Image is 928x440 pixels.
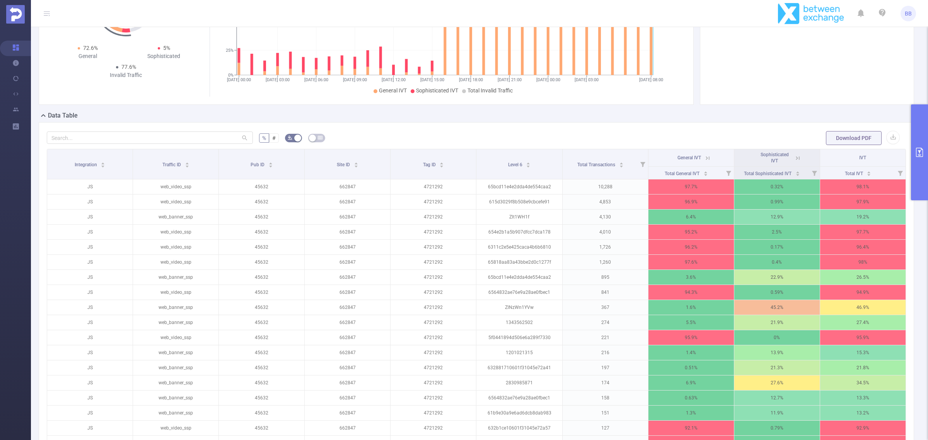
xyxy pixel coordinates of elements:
p: web_banner_ssp [133,345,218,360]
div: Sort [354,161,358,166]
p: 841 [563,285,648,300]
p: JS [47,375,133,390]
p: 4721292 [391,375,476,390]
span: Integration [75,162,98,167]
p: web_video_ssp [133,255,218,269]
p: 1.3% [648,406,734,420]
i: icon: caret-up [268,161,273,164]
p: 158 [563,391,648,405]
p: 127 [563,421,648,435]
span: # [272,135,276,141]
p: 45632 [219,421,304,435]
span: 72.6% [83,45,98,51]
i: icon: caret-up [354,161,358,164]
i: icon: caret-up [796,170,800,172]
span: Site ID [337,162,351,167]
div: Sort [619,161,624,166]
p: web_banner_ssp [133,270,218,285]
p: 96.9% [648,194,734,209]
p: 97.6% [648,255,734,269]
i: Filter menu [809,167,820,179]
tspan: 0% [228,73,234,78]
p: 1.4% [648,345,734,360]
tspan: [DATE] 21:00 [498,77,522,82]
i: icon: caret-up [101,161,105,164]
tspan: [DATE] 03:00 [266,77,290,82]
p: 274 [563,315,648,330]
i: icon: caret-down [440,164,444,167]
p: web_banner_ssp [133,210,218,224]
p: 45632 [219,375,304,390]
div: Sort [526,161,531,166]
p: 0% [734,330,820,345]
p: 662847 [305,421,390,435]
span: Level 6 [508,162,524,167]
p: 6564832ae76e9a28ae0fbec1 [476,391,562,405]
i: icon: caret-down [619,164,623,167]
img: Protected Media [6,5,25,24]
i: icon: table [318,135,322,140]
tspan: 25% [226,48,234,53]
p: Zlt1WH1f [476,210,562,224]
span: Sophisticated IVT [761,152,789,164]
div: Sophisticated [126,52,202,60]
p: 662847 [305,315,390,330]
p: 21.3% [734,360,820,375]
p: 662847 [305,375,390,390]
p: 45632 [219,179,304,194]
p: 6311c2e5e425caca4b6b6810 [476,240,562,254]
p: JS [47,300,133,315]
span: Total Transactions [577,162,616,167]
i: icon: caret-down [101,164,105,167]
p: 21.9% [734,315,820,330]
i: icon: caret-up [867,170,871,172]
p: 10,288 [563,179,648,194]
i: icon: caret-down [703,173,708,175]
p: JS [47,194,133,209]
p: 174 [563,375,648,390]
p: 22.9% [734,270,820,285]
p: 221 [563,330,648,345]
p: 65bcd11e4e2dda4de554caa2 [476,179,562,194]
p: 367 [563,300,648,315]
i: Filter menu [637,149,648,179]
p: 11.9% [734,406,820,420]
p: 45632 [219,210,304,224]
p: 46.9% [820,300,906,315]
p: 4,010 [563,225,648,239]
tspan: [DATE] 03:00 [575,77,599,82]
p: 2.5% [734,225,820,239]
p: 5.5% [648,315,734,330]
p: 4721292 [391,255,476,269]
i: icon: caret-up [703,170,708,172]
p: 662847 [305,270,390,285]
span: Total Invalid Traffic [467,87,513,94]
p: ZlNzWn1YVw [476,300,562,315]
i: icon: caret-down [796,173,800,175]
p: web_video_ssp [133,225,218,239]
p: 4721292 [391,285,476,300]
p: 632881710601f31045e72a41 [476,360,562,375]
p: 12.9% [734,210,820,224]
p: 3.6% [648,270,734,285]
tspan: [DATE] 09:00 [343,77,367,82]
i: icon: caret-down [185,164,189,167]
p: 662847 [305,345,390,360]
p: 4721292 [391,300,476,315]
p: 662847 [305,240,390,254]
p: 0.99% [734,194,820,209]
span: % [262,135,266,141]
p: 662847 [305,406,390,420]
p: 4721292 [391,345,476,360]
p: 21.8% [820,360,906,375]
p: 662847 [305,194,390,209]
div: Sort [439,161,444,166]
span: BB [905,6,912,21]
span: Traffic ID [162,162,182,167]
p: 4721292 [391,179,476,194]
div: Sort [867,170,871,175]
p: 92.1% [648,421,734,435]
p: 95.9% [820,330,906,345]
p: 13.2% [820,406,906,420]
p: 15.3% [820,345,906,360]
